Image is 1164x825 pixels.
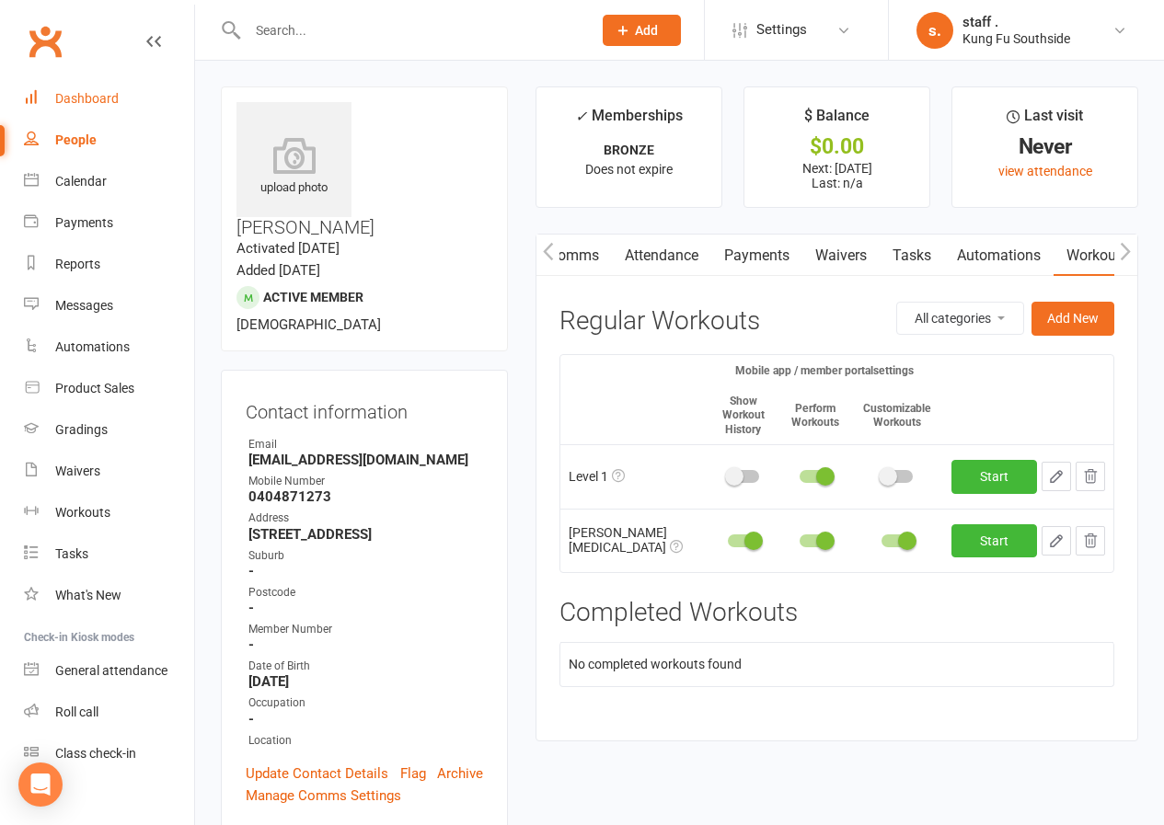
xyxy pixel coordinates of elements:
a: Payments [711,235,802,277]
div: Suburb [248,547,483,565]
div: Waivers [55,464,100,478]
a: People [24,120,194,161]
span: Add [635,23,658,38]
small: Show Workout History [722,395,765,436]
div: Product Sales [55,381,134,395]
div: s. [916,12,953,49]
a: Class kiosk mode [24,733,194,774]
a: Tasks [24,533,194,575]
h3: [PERSON_NAME] [236,102,492,237]
div: Tasks [55,546,88,561]
div: Open Intercom Messenger [18,762,63,807]
div: Class check-in [55,746,136,761]
a: Roll call [24,692,194,733]
a: Archive [437,762,483,785]
a: Workouts [1054,235,1141,277]
div: Postcode [248,584,483,602]
a: Automations [24,327,194,368]
div: Reports [55,257,100,271]
a: Payments [24,202,194,244]
a: Reports [24,244,194,285]
time: Added [DATE] [236,262,320,279]
div: Never [969,137,1121,156]
a: General attendance kiosk mode [24,650,194,692]
div: Email [248,436,483,453]
time: Activated [DATE] [236,240,340,257]
a: Dashboard [24,78,194,120]
a: view attendance [998,164,1092,178]
a: Update Contact Details [246,762,388,785]
span: Active member [263,290,363,304]
div: Member Number [248,621,483,638]
div: Roll call [55,705,98,719]
button: Add [603,15,681,46]
div: Kung Fu Southside [962,30,1070,47]
div: Address [248,510,483,527]
strong: [EMAIL_ADDRESS][DOMAIN_NAME] [248,452,483,468]
small: Customizable Workouts [863,402,931,429]
small: Mobile app / member portal settings [735,364,914,377]
div: Mobile Number [248,473,483,490]
a: What's New [24,575,194,616]
div: $ Balance [804,104,870,137]
div: $0.00 [761,137,913,156]
div: upload photo [236,137,352,198]
div: What's New [55,588,121,602]
strong: 0404871273 [248,488,483,505]
p: Next: [DATE] Last: n/a [761,161,913,190]
div: General attendance [55,663,167,678]
div: Occupation [248,694,483,712]
strong: BRONZE [604,143,654,157]
td: [PERSON_NAME][MEDICAL_DATA] [560,509,707,572]
div: Payments [55,215,113,230]
a: Automations [944,235,1054,277]
input: Search... [242,17,580,43]
a: Workouts [24,492,194,533]
a: Waivers [802,235,880,277]
a: Calendar [24,161,194,202]
a: Flag [400,762,426,785]
strong: - [248,636,483,653]
div: Calendar [55,174,107,189]
a: Waivers [24,451,194,492]
a: Start [951,460,1037,493]
div: Last visit [1007,104,1083,137]
a: Manage Comms Settings [246,785,401,807]
small: Perform Workouts [791,402,839,429]
div: Messages [55,298,113,313]
strong: [DATE] [248,673,483,690]
td: Level 1 [560,444,707,508]
a: Comms [536,235,612,277]
a: Messages [24,285,194,327]
div: People [55,132,97,147]
td: No completed workouts found [560,642,1113,686]
div: Gradings [55,422,108,437]
strong: [STREET_ADDRESS] [248,526,483,543]
i: ✓ [575,108,587,125]
div: Workouts [55,505,110,520]
strong: - [248,600,483,616]
span: Does not expire [585,162,673,177]
div: Date of Birth [248,658,483,675]
div: Automations [55,339,130,354]
h3: Contact information [246,395,483,422]
strong: - [248,711,483,728]
div: Dashboard [55,91,119,106]
a: Clubworx [22,18,68,64]
h3: Completed Workouts [559,599,1114,627]
span: Settings [756,9,807,51]
a: Gradings [24,409,194,451]
strong: - [248,563,483,579]
a: Attendance [612,235,711,277]
div: Memberships [575,104,683,138]
a: Product Sales [24,368,194,409]
span: [DEMOGRAPHIC_DATA] [236,316,381,333]
div: staff . [962,14,1070,30]
div: Location [248,732,483,750]
a: Start [951,524,1037,557]
h3: Regular Workouts [559,307,760,336]
button: Add New [1031,302,1114,335]
a: Tasks [880,235,944,277]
